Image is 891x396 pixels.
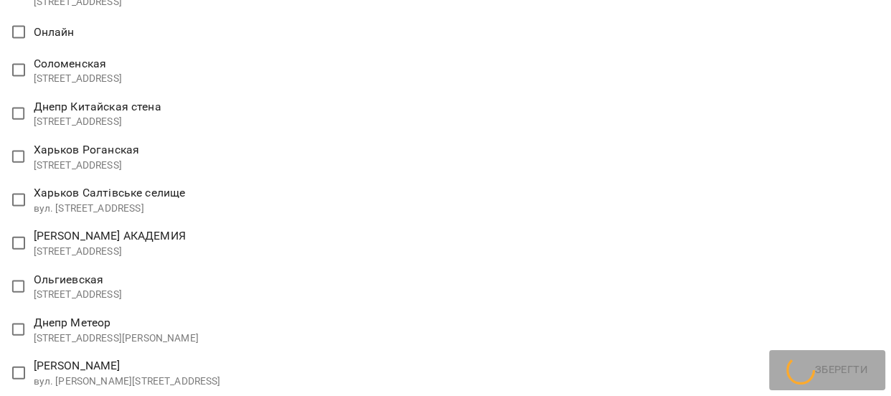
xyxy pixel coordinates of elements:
span: Онлайн [34,25,75,39]
p: [STREET_ADDRESS] [34,288,122,302]
p: [STREET_ADDRESS] [34,72,122,86]
p: [STREET_ADDRESS] [34,245,186,259]
p: [STREET_ADDRESS] [34,115,161,129]
span: Харьков Роганская [34,143,140,156]
p: [STREET_ADDRESS] [34,159,140,173]
span: [PERSON_NAME] АКАДЕМИЯ [34,229,186,242]
span: Днепр Метеор [34,316,111,329]
span: [PERSON_NAME] [34,359,121,372]
p: [STREET_ADDRESS][PERSON_NAME] [34,331,199,346]
span: Харьков Салтівське селище [34,186,186,199]
p: вул. [STREET_ADDRESS] [34,202,186,216]
span: Соломенская [34,57,107,70]
span: Ольгиевская [34,273,104,286]
p: вул. [PERSON_NAME][STREET_ADDRESS] [34,374,221,389]
span: Днепр Китайская стена [34,100,161,113]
